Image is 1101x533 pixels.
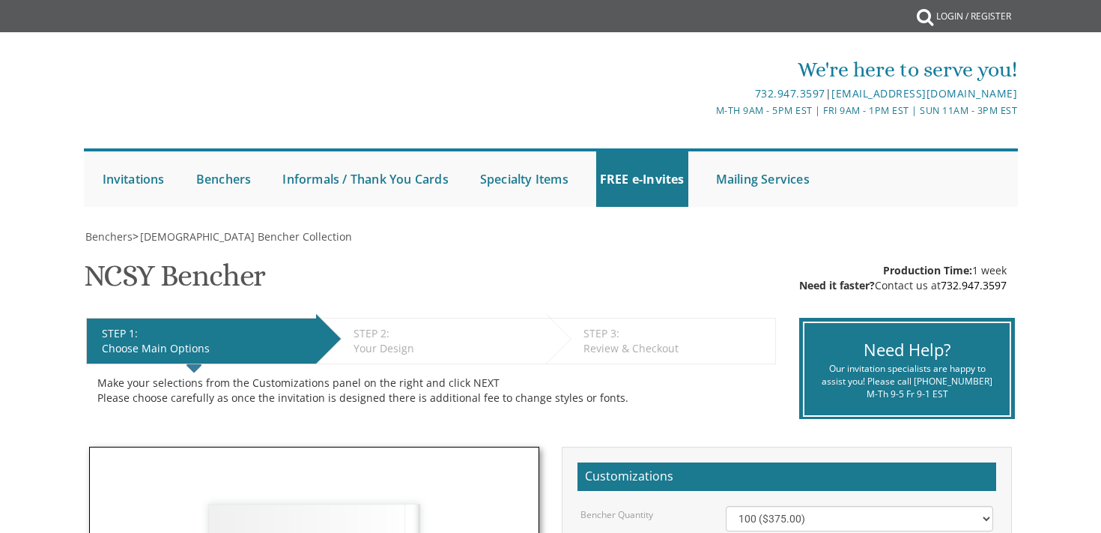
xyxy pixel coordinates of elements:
a: Benchers [192,151,255,207]
a: [EMAIL_ADDRESS][DOMAIN_NAME] [831,86,1017,100]
span: Benchers [85,229,133,244]
span: [DEMOGRAPHIC_DATA] Bencher Collection [140,229,352,244]
div: 1 week Contact us at [799,263,1007,293]
div: M-Th 9am - 5pm EST | Fri 9am - 1pm EST | Sun 11am - 3pm EST [395,103,1017,118]
a: Benchers [84,229,133,244]
a: Specialty Items [476,151,572,207]
div: Review & Checkout [583,341,768,356]
a: 732.947.3597 [755,86,825,100]
a: [DEMOGRAPHIC_DATA] Bencher Collection [139,229,352,244]
div: Make your selections from the Customizations panel on the right and click NEXT Please choose care... [97,376,765,406]
div: Choose Main Options [102,341,309,356]
a: Informals / Thank You Cards [279,151,452,207]
a: FREE e-Invites [596,151,688,207]
label: Bencher Quantity [580,508,653,521]
div: STEP 3: [583,326,768,341]
div: Your Design [354,341,539,356]
h2: Customizations [577,463,996,491]
div: | [395,85,1017,103]
h1: NCSY Bencher [84,259,266,304]
div: We're here to serve you! [395,55,1017,85]
span: > [133,229,352,244]
a: Mailing Services [712,151,813,207]
span: Production Time: [883,263,972,277]
a: Invitations [99,151,169,207]
span: Need it faster? [799,278,875,292]
div: Our invitation specialists are happy to assist you! Please call [PHONE_NUMBER] M-Th 9-5 Fr 9-1 EST [816,362,998,400]
a: 732.947.3597 [941,278,1007,292]
div: STEP 2: [354,326,539,341]
div: Need Help? [816,338,998,361]
div: STEP 1: [102,326,309,341]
